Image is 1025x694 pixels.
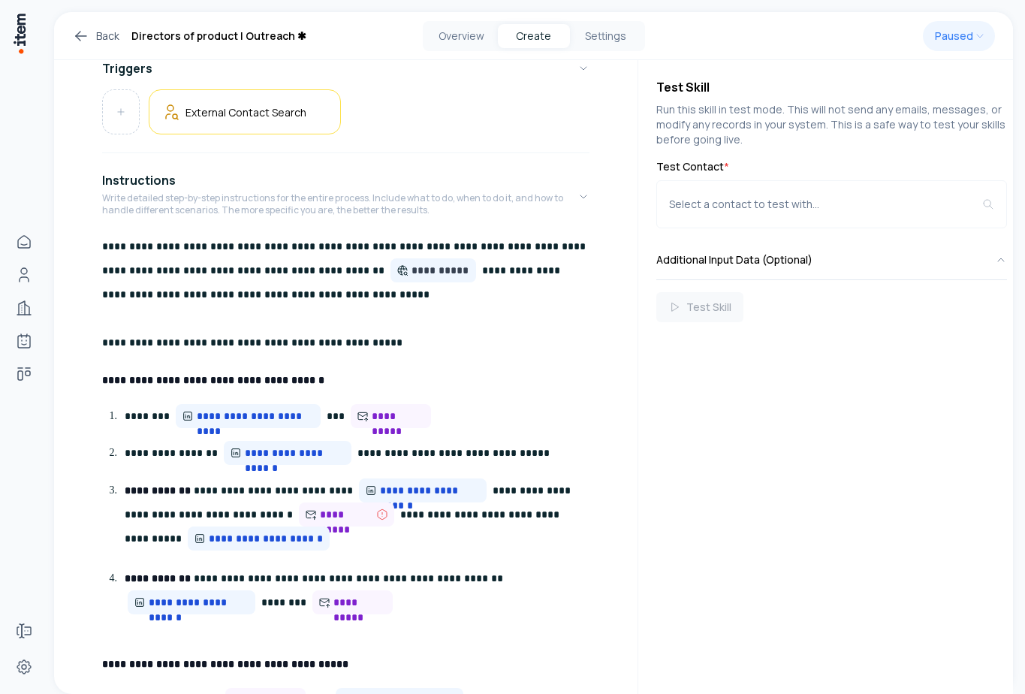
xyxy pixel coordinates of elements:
[498,24,570,48] button: Create
[131,27,306,45] h1: Directors of product | Outreach ✱
[12,12,27,55] img: Item Brain Logo
[102,89,589,146] div: Triggers
[426,24,498,48] button: Overview
[102,192,577,216] p: Write detailed step-by-step instructions for the entire process. Include what to do, when to do i...
[72,27,119,45] a: Back
[656,78,1007,96] h4: Test Skill
[9,359,39,389] a: deals
[102,171,176,189] h4: Instructions
[9,293,39,323] a: Companies
[570,24,642,48] button: Settings
[669,197,982,212] div: Select a contact to test with...
[185,105,306,119] h5: External Contact Search
[9,260,39,290] a: Contacts
[102,47,589,89] button: Triggers
[102,59,152,77] h4: Triggers
[9,326,39,356] a: Agents
[102,159,589,234] button: InstructionsWrite detailed step-by-step instructions for the entire process. Include what to do, ...
[656,102,1007,147] p: Run this skill in test mode. This will not send any emails, messages, or modify any records in yo...
[9,652,39,682] a: Settings
[656,159,1007,174] label: Test Contact
[9,616,39,646] a: Forms
[9,227,39,257] a: Home
[656,240,1007,279] button: Additional Input Data (Optional)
